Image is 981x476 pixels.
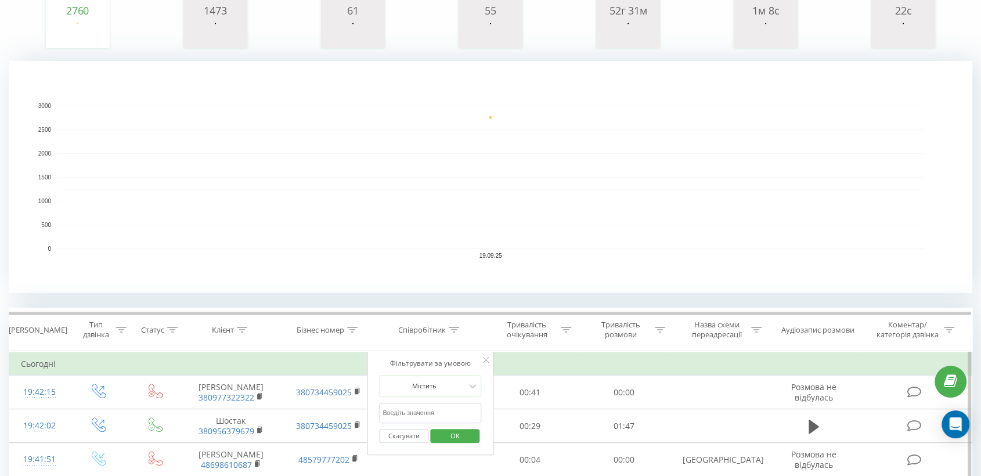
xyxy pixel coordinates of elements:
td: [PERSON_NAME] [182,376,280,409]
div: Тип дзвінка [80,320,113,340]
text: 500 [41,222,51,228]
td: Шостак [182,409,280,443]
div: 19:41:51 [21,448,57,471]
span: Розмова не відбулась [791,381,836,403]
text: 3000 [38,103,52,109]
button: Скасувати [379,429,428,443]
svg: A chart. [49,16,107,51]
div: Співробітник [398,325,446,335]
div: 61 [324,5,382,16]
div: 22с [874,5,932,16]
div: Назва схеми переадресації [686,320,748,340]
td: 00:00 [577,376,671,409]
div: 19:42:15 [21,381,57,403]
button: OK [430,429,479,443]
td: 00:41 [483,376,577,409]
svg: A chart. [599,16,657,51]
a: 380734459025 [296,387,352,398]
div: Статус [141,325,164,335]
div: 2760 [49,5,107,16]
a: 380977322322 [199,392,254,403]
text: 1000 [38,198,52,204]
svg: A chart. [186,16,244,51]
div: Open Intercom Messenger [942,410,969,438]
div: Тривалість очікування [496,320,558,340]
span: OK [439,427,471,445]
a: 48579777202 [298,454,349,465]
div: Коментар/категорія дзвінка [873,320,941,340]
text: 2000 [38,150,52,157]
div: Бізнес номер [297,325,344,335]
a: 48698610687 [201,459,252,470]
text: 19.09.25 [479,253,502,259]
svg: A chart. [324,16,382,51]
a: 380734459025 [296,420,352,431]
svg: A chart. [874,16,932,51]
svg: A chart. [737,16,795,51]
td: Сьогодні [9,352,972,376]
svg: A chart. [461,16,520,51]
a: 380956379679 [199,425,254,437]
div: 1м 8с [737,5,795,16]
text: 1500 [38,174,52,181]
text: 0 [48,246,51,252]
span: Розмова не відбулась [791,449,836,470]
div: 1473 [186,5,244,16]
td: 00:29 [483,409,577,443]
div: 19:42:02 [21,414,57,437]
div: Фільтрувати за умовою [379,358,481,369]
input: Введіть значення [379,403,481,423]
div: Клієнт [212,325,234,335]
td: 01:47 [577,409,671,443]
div: Аудіозапис розмови [781,325,854,335]
text: 2500 [38,127,52,133]
div: Тривалість розмови [590,320,652,340]
div: [PERSON_NAME] [9,325,67,335]
div: 55 [461,5,520,16]
svg: A chart. [9,61,972,293]
div: 52г 31м [599,5,657,16]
